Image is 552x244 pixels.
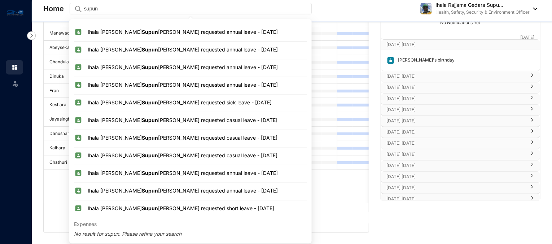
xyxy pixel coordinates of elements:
td: Abeysekara [44,41,121,55]
p: [DATE] [DATE] [387,140,526,147]
img: file-1740898491306_528f5514-e393-46a8-abe0-f02cd7a6b571 [420,3,432,14]
span: [PERSON_NAME] requested short leave - [DATE] [158,205,274,211]
span: [PERSON_NAME] requested casual leave - [DATE] [158,117,277,123]
div: [DATE] [DATE] [381,161,540,171]
p: [DATE] [DATE] [387,73,526,80]
td: Kalhara [44,141,121,155]
p: [DATE] [DATE] [387,106,526,113]
td: Jayasinghe [44,112,121,127]
p: [DATE] [DATE] [387,162,526,169]
td: Chathuri [44,155,121,170]
div: [DATE] [DATE] [381,94,540,104]
td: Eran [44,84,121,98]
span: right [530,132,534,133]
span: right [530,121,534,122]
td: Keshara [44,98,121,112]
img: birthday.63217d55a54455b51415ef6ca9a78895.svg [387,57,395,64]
span: [PERSON_NAME] requested casual leave - [DATE] [158,152,277,158]
span: Ihala [PERSON_NAME] [88,135,142,141]
b: Supun [142,64,158,70]
p: [DATE] [DATE] [387,128,526,136]
span: right [530,154,534,155]
span: [PERSON_NAME] requested annual leave - [DATE] [158,64,278,70]
p: Home [43,4,64,14]
img: nav-icon-right.af6afadce00d159da59955279c43614e.svg [27,31,36,40]
b: Supun [142,187,158,194]
span: right [530,76,534,77]
img: dropdown-black.8e83cc76930a90b1a4fdb6d089b7bf3a.svg [530,8,538,10]
span: Ihala [PERSON_NAME] [88,205,142,211]
span: Ihala [PERSON_NAME] [88,170,142,176]
div: [DATE] [DATE] [381,172,540,182]
p: [DATE] [DATE] [387,184,526,191]
span: Ihala [PERSON_NAME] [88,29,142,35]
b: Supun [142,152,158,158]
span: [PERSON_NAME] requested sick leave - [DATE] [158,99,272,105]
span: right [530,98,534,100]
p: [DATE] [DATE] [387,84,526,91]
span: [PERSON_NAME] requested annual leave - [DATE] [158,46,278,53]
div: [DATE] [DATE][DATE] [381,40,540,50]
span: right [530,143,534,144]
b: Supun [142,205,158,211]
span: Ihala [PERSON_NAME] [88,82,142,88]
b: Supun [142,99,158,105]
div: [DATE] [DATE] [381,149,540,160]
div: [DATE] [DATE] [381,116,540,127]
td: Chandula [44,55,121,69]
div: [DATE] [DATE] [381,138,540,149]
span: right [530,176,534,178]
p: [DATE] [520,34,534,41]
td: Dinuka [44,69,121,84]
span: right [530,87,534,89]
div: [DATE] [DATE] [381,183,540,194]
span: [PERSON_NAME] requested annual leave - [DATE] [158,29,278,35]
p: No result for supun. Please refine your search [74,230,307,238]
div: [DATE] [DATE] [381,127,540,138]
b: Supun [142,46,158,53]
img: leave-unselected.2934df6273408c3f84d9.svg [12,80,19,87]
div: [DATE] [DATE] [381,105,540,116]
div: [DATE] [DATE] [381,71,540,82]
p: Ihala Rajjama Gedara Supu... [435,1,530,9]
p: [DATE] [DATE] [387,151,526,158]
b: Supun [142,82,158,88]
span: [PERSON_NAME] requested annual leave - [DATE] [158,187,278,194]
b: Supun [142,170,158,176]
td: Manawaduge [44,26,121,41]
p: [DATE] [DATE] [387,95,526,102]
li: Home [6,60,23,74]
div: [DATE] [DATE] [381,194,540,205]
span: right [530,165,534,167]
div: [DATE] [DATE] [381,82,540,93]
input: I’m looking for... [84,5,307,13]
img: home.c6720e0a13eba0172344.svg [12,64,18,71]
span: right [530,199,534,200]
span: Ihala [PERSON_NAME] [88,187,142,194]
p: Health, Safety, Security & Environment Officer [435,9,530,16]
p: Expenses [74,221,307,230]
td: Danushanth [44,127,121,141]
p: [DATE] [DATE] [387,173,526,180]
b: Supun [142,117,158,123]
p: [PERSON_NAME]'s birthday [395,57,455,64]
span: [PERSON_NAME] requested casual leave - [DATE] [158,135,277,141]
p: No Notifications Yet [383,17,538,26]
p: [DATE] [DATE] [387,195,526,203]
span: right [530,187,534,189]
span: Ihala [PERSON_NAME] [88,117,142,123]
p: [DATE] [DATE] [387,41,520,48]
span: Ihala [PERSON_NAME] [88,99,142,105]
span: [PERSON_NAME] requested annual leave - [DATE] [158,82,278,88]
b: Supun [142,29,158,35]
span: Ihala [PERSON_NAME] [88,46,142,53]
img: logo [7,9,23,17]
span: Ihala [PERSON_NAME] [88,152,142,158]
span: Ihala [PERSON_NAME] [88,64,142,70]
p: [DATE] [DATE] [387,117,526,125]
span: [PERSON_NAME] requested annual leave - [DATE] [158,170,278,176]
span: right [530,109,534,111]
b: Supun [142,135,158,141]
